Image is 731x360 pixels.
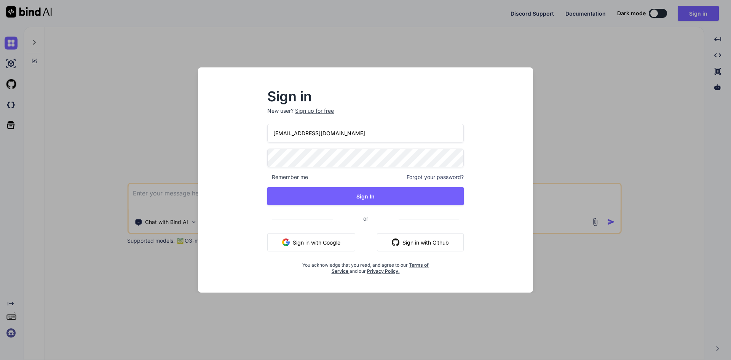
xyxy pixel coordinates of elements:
img: google [282,238,290,246]
a: Terms of Service [332,262,429,274]
span: Forgot your password? [407,173,464,181]
button: Sign in with Github [377,233,464,251]
span: Remember me [267,173,308,181]
h2: Sign in [267,90,464,102]
div: You acknowledge that you read, and agree to our and our [300,258,431,274]
button: Sign in with Google [267,233,355,251]
div: Sign up for free [295,107,334,115]
a: Privacy Policy. [367,268,400,274]
p: New user? [267,107,464,124]
button: Sign In [267,187,464,205]
img: github [392,238,399,246]
input: Login or Email [267,124,464,142]
span: or [333,209,399,228]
